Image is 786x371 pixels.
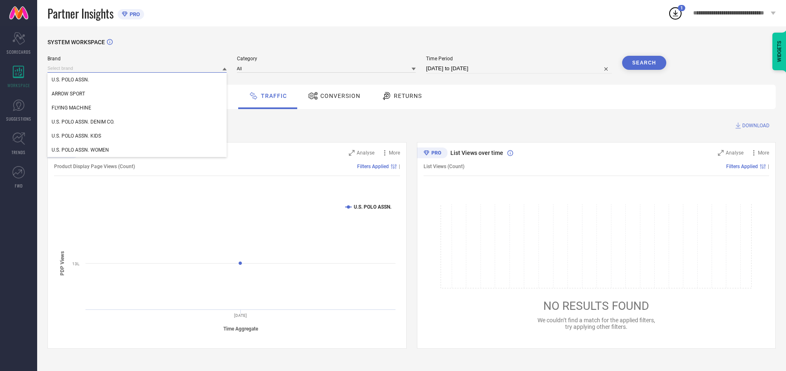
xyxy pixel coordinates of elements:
span: Analyse [726,150,743,156]
text: 13L [72,262,80,266]
span: SCORECARDS [7,49,31,55]
span: Brand [47,56,227,62]
span: Analyse [357,150,374,156]
div: U.S. POLO ASSN. DENIM CO. [47,115,227,129]
text: U.S. POLO ASSN. [354,204,391,210]
span: NO RESULTS FOUND [543,299,649,313]
span: Returns [394,93,422,99]
tspan: PDP Views [59,251,65,276]
tspan: Time Aggregate [223,326,258,332]
div: U.S. POLO ASSN. KIDS [47,129,227,143]
div: U.S. POLO ASSN. [47,73,227,87]
button: Search [622,56,667,70]
svg: Zoom [349,150,355,156]
span: We couldn’t find a match for the applied filters, try applying other filters. [537,317,655,330]
div: ARROW SPORT [47,87,227,101]
span: Filters Applied [726,164,758,169]
span: Time Period [426,56,612,62]
span: U.S. POLO ASSN. [52,77,89,83]
span: DOWNLOAD [742,121,769,130]
span: PRO [128,11,140,17]
span: More [389,150,400,156]
text: [DATE] [234,313,247,318]
span: FWD [15,183,23,189]
span: Product Display Page Views (Count) [54,164,135,169]
span: Traffic [261,93,287,99]
span: Conversion [320,93,360,99]
span: SUGGESTIONS [6,116,31,122]
input: Select brand [47,64,227,73]
span: ARROW SPORT [52,91,85,97]
span: U.S. POLO ASSN. WOMEN [52,147,109,153]
span: | [768,164,769,169]
span: List Views (Count) [424,164,464,169]
span: Partner Insights [47,5,114,22]
input: Select time period [426,64,612,74]
svg: Zoom [718,150,724,156]
span: SYSTEM WORKSPACE [47,39,105,45]
span: Category [237,56,416,62]
span: FLYING MACHINE [52,105,91,111]
div: FLYING MACHINE [47,101,227,115]
span: Filters Applied [357,164,389,169]
span: More [758,150,769,156]
div: Premium [417,147,447,160]
span: U.S. POLO ASSN. DENIM CO. [52,119,114,125]
div: U.S. POLO ASSN. WOMEN [47,143,227,157]
span: U.S. POLO ASSN. KIDS [52,133,101,139]
span: List Views over time [450,150,503,156]
span: 1 [680,5,683,11]
span: | [399,164,400,169]
div: Open download list [668,6,683,21]
span: WORKSPACE [7,82,30,88]
span: TRENDS [12,149,26,155]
